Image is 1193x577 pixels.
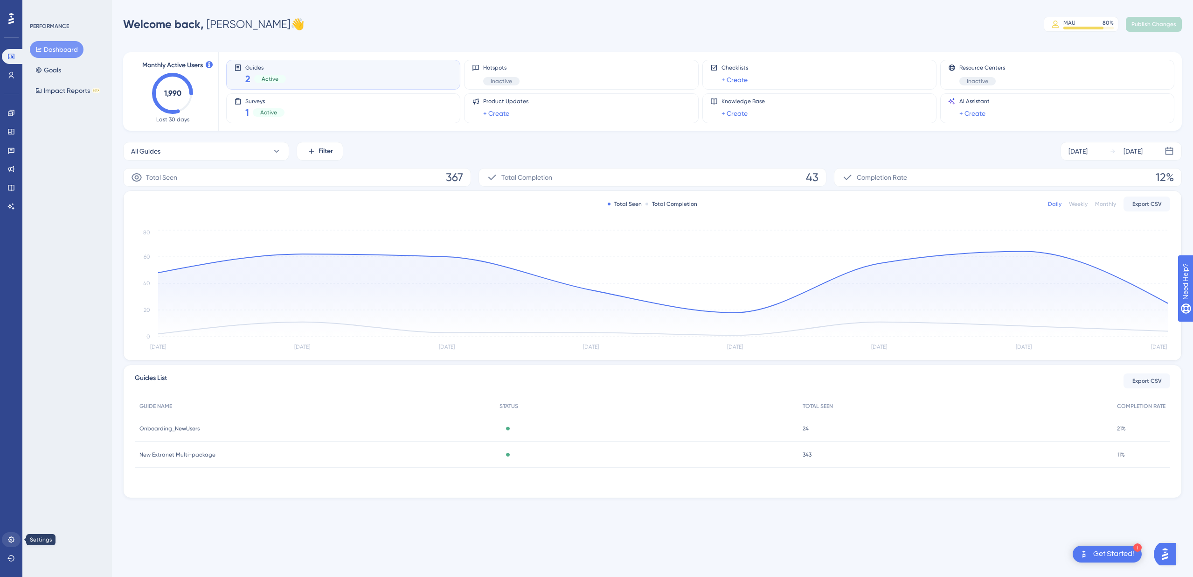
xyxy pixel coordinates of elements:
span: Monthly Active Users [142,60,203,71]
span: 21% [1117,425,1126,432]
a: + Create [959,108,985,119]
span: Export CSV [1132,200,1162,208]
span: GUIDE NAME [139,402,172,410]
span: Total Seen [146,172,177,183]
a: + Create [483,108,509,119]
button: Impact ReportsBETA [30,82,106,99]
tspan: [DATE] [727,344,743,350]
span: Need Help? [22,2,58,14]
div: 1 [1133,543,1142,552]
span: Active [260,109,277,116]
iframe: UserGuiding AI Assistant Launcher [1154,540,1182,568]
text: 1,990 [164,89,181,98]
div: Weekly [1069,200,1088,208]
span: COMPLETION RATE [1117,402,1165,410]
tspan: 60 [144,253,150,260]
tspan: 0 [146,333,150,340]
span: 24 [803,425,809,432]
tspan: [DATE] [439,344,455,350]
span: Active [262,75,278,83]
div: Open Get Started! checklist, remaining modules: 1 [1073,546,1142,563]
span: Filter [319,146,333,157]
div: Total Completion [645,200,697,208]
span: All Guides [131,146,160,157]
div: BETA [92,88,100,93]
a: + Create [721,74,748,85]
span: Surveys [245,98,284,104]
span: 343 [803,451,812,458]
div: Monthly [1095,200,1116,208]
span: Guides [245,64,286,70]
div: 80 % [1103,19,1114,27]
span: TOTAL SEEN [803,402,833,410]
button: Publish Changes [1126,17,1182,32]
span: Knowledge Base [721,98,765,105]
tspan: [DATE] [150,344,166,350]
span: Inactive [967,77,988,85]
button: All Guides [123,142,289,161]
span: Onboarding_NewUsers [139,425,200,432]
tspan: [DATE] [1016,344,1032,350]
img: launcher-image-alternative-text [1078,549,1089,560]
tspan: [DATE] [1151,344,1167,350]
span: Last 30 days [156,116,189,123]
span: Product Updates [483,98,528,105]
button: Filter [297,142,343,161]
span: Completion Rate [857,172,907,183]
a: + Create [721,108,748,119]
button: Dashboard [30,41,83,58]
span: Inactive [491,77,512,85]
span: 12% [1156,170,1174,185]
button: Export CSV [1124,197,1170,211]
tspan: 80 [143,229,150,236]
div: Get Started! [1093,549,1134,559]
button: Goals [30,62,67,78]
div: Total Seen [608,200,642,208]
div: PERFORMANCE [30,22,69,30]
span: Guides List [135,373,167,389]
span: 1 [245,106,249,119]
span: 11% [1117,451,1125,458]
tspan: [DATE] [871,344,887,350]
div: MAU [1063,19,1075,27]
span: Checklists [721,64,748,71]
tspan: [DATE] [583,344,599,350]
span: Resource Centers [959,64,1005,71]
div: [PERSON_NAME] 👋 [123,17,305,32]
span: STATUS [499,402,518,410]
span: New Extranet Multi-package [139,451,215,458]
div: [DATE] [1124,146,1143,157]
button: Export CSV [1124,373,1170,388]
span: Export CSV [1132,377,1162,385]
div: Daily [1048,200,1061,208]
tspan: 40 [143,280,150,287]
div: [DATE] [1068,146,1088,157]
span: Total Completion [501,172,552,183]
tspan: [DATE] [294,344,310,350]
span: Publish Changes [1131,21,1176,28]
span: AI Assistant [959,98,990,105]
span: 367 [446,170,463,185]
tspan: 20 [144,307,150,313]
span: 43 [806,170,818,185]
span: Welcome back, [123,17,204,31]
span: 2 [245,72,250,85]
span: Hotspots [483,64,520,71]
